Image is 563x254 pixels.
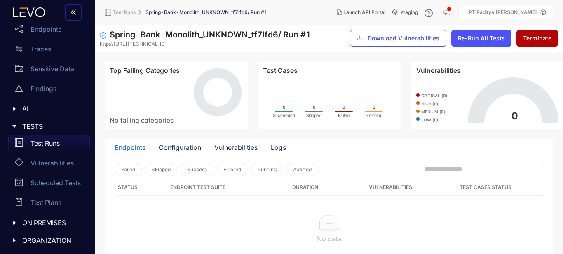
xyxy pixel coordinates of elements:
[286,163,318,176] button: Aborted
[511,110,518,122] text: 0
[458,35,505,42] span: Re-Run All Tests
[313,105,315,110] tspan: 0
[439,109,445,114] b: ( 0 )
[217,163,248,176] button: Errored
[115,163,142,176] button: Failed
[401,9,418,15] span: staging
[70,9,77,16] span: double-left
[12,220,17,226] span: caret-right
[441,93,447,98] b: ( 0 )
[145,163,177,176] button: Skipped
[115,179,167,196] th: Status
[289,179,353,196] th: Duration
[258,167,277,172] span: Running
[523,35,551,42] span: Terminate
[273,113,295,118] tspan: Succeeded
[343,9,385,15] span: Launch API Portal
[12,106,17,112] span: caret-right
[12,238,17,243] span: caret-right
[110,116,174,124] span: No failing categories
[373,105,375,110] tspan: 0
[8,135,90,155] a: Test Runs
[421,118,438,123] span: low
[330,6,392,19] button: Launch API Portal
[416,67,461,74] span: Vulnerabilities
[421,93,447,98] span: critical
[30,159,74,167] p: Vulnerabilities
[338,113,350,118] tspan: Failed
[100,41,167,47] span: http://[URL][TECHNICAL_ID]
[113,9,136,15] span: Test Runs
[8,41,90,61] a: Traces
[5,232,90,249] div: ORGANIZATION
[283,105,285,110] tspan: 0
[271,144,286,151] div: Logs
[30,85,56,92] p: Findings
[110,30,311,40] span: Spring-Bank-Monolith_UNKNOWN_tf7lfd6 / Run # 1
[110,67,180,74] span: Top Failing Categories
[8,194,90,214] a: Test Plans
[187,167,207,172] span: Success
[30,199,61,206] p: Test Plans
[432,117,438,122] b: ( 0 )
[65,4,82,21] button: double-left
[421,102,438,107] span: high
[451,30,511,47] button: Re-Run All Tests
[30,179,81,186] p: Scheduled Tests
[115,144,145,151] div: Endpoints
[368,35,439,42] span: Download Vulnerabilities
[159,144,201,151] div: Configuration
[22,105,83,112] span: AI
[293,167,312,172] span: Aborted
[15,84,23,93] span: warning
[152,167,171,172] span: Skipped
[100,32,110,39] span: check-circle
[5,100,90,117] div: AI
[15,45,23,53] span: swap
[223,167,241,172] span: Errored
[5,214,90,231] div: ON PREMISES
[432,101,438,106] b: ( 0 )
[8,175,90,194] a: Scheduled Tests
[30,65,74,72] p: Sensitive Data
[353,179,427,196] th: Vulnerabilities
[8,80,90,100] a: Findings
[8,61,90,80] a: Sensitive Data
[8,155,90,175] a: Vulnerabilities
[357,35,363,42] span: download
[469,9,537,15] p: PT Raditya [PERSON_NAME]
[251,163,283,176] button: Running
[22,237,83,244] span: ORGANIZATION
[214,144,258,151] div: Vulnerabilities
[263,67,396,74] div: Test Cases
[343,105,345,110] tspan: 0
[145,9,267,15] span: Spring-Bank-Monolith_UNKNOWN_tf7lfd6 / Run # 1
[421,110,445,114] span: medium
[22,219,83,226] span: ON PREMISES
[5,118,90,135] div: TESTS
[30,45,51,53] p: Traces
[366,113,381,118] tspan: Errored
[22,123,83,130] span: TESTS
[121,167,135,172] span: Failed
[121,235,537,242] div: No data
[30,140,60,147] p: Test Runs
[8,21,90,41] a: Endpoints
[30,26,61,33] p: Endpoints
[12,124,17,129] span: caret-right
[427,179,543,196] th: Test Cases Status
[181,163,213,176] button: Success
[350,30,446,47] button: downloadDownload Vulnerabilities
[306,113,321,118] tspan: Skipped
[516,30,558,47] button: Terminate
[167,179,289,196] th: Endpoint Test Suite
